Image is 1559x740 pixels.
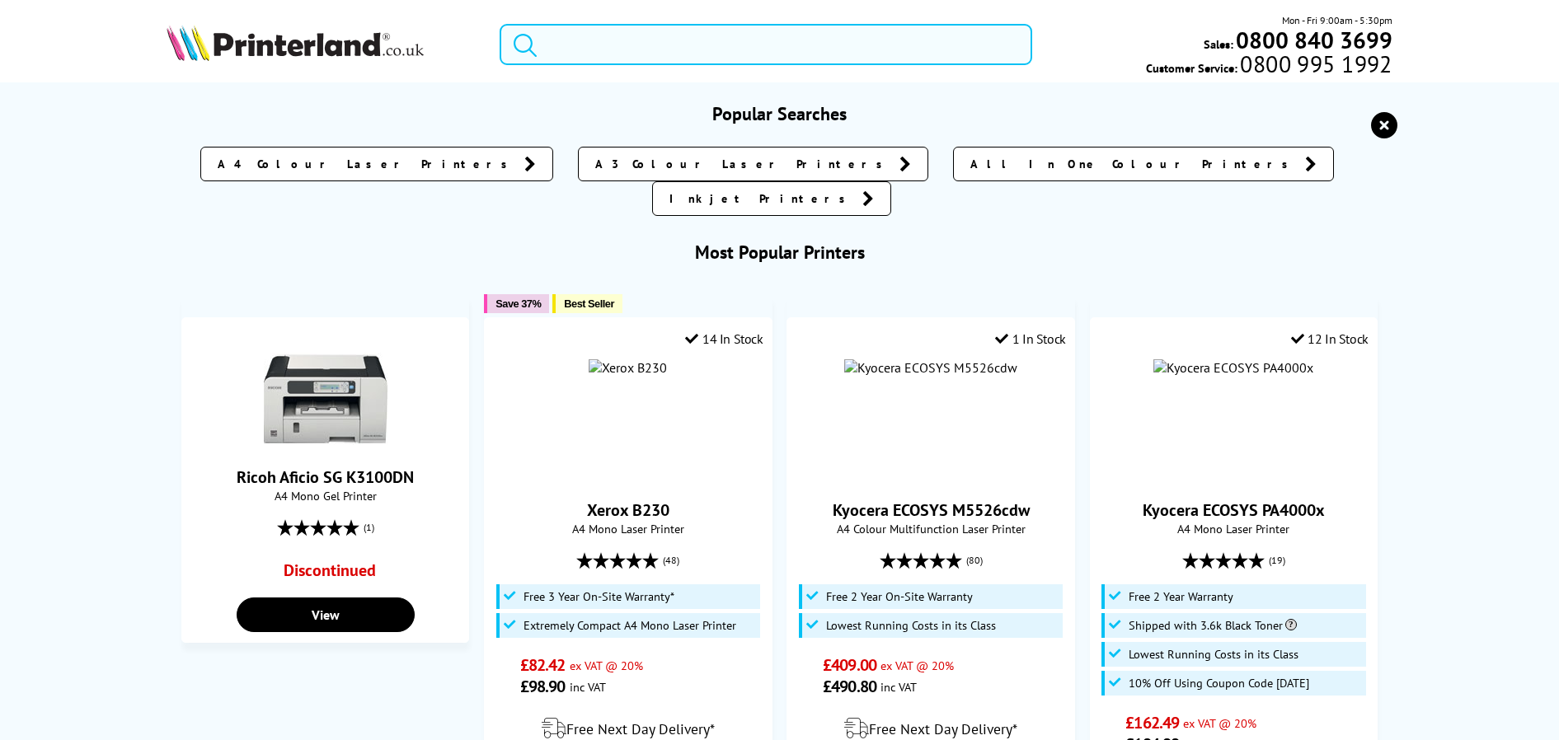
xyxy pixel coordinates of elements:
[595,156,891,172] span: A3 Colour Laser Printers
[264,437,387,453] a: Ricoh Aficio SG K3100DN
[652,181,891,216] a: Inkjet Printers
[685,330,763,347] div: 14 In Stock
[1204,36,1233,52] span: Sales:
[552,294,622,313] button: Best Seller
[1183,715,1256,731] span: ex VAT @ 20%
[1129,619,1297,632] span: Shipped with 3.6k Black Toner
[237,466,414,488] a: Ricoh Aficio SG K3100DN
[663,545,679,576] span: (48)
[880,658,954,673] span: ex VAT @ 20%
[237,597,415,632] a: View
[264,326,387,450] img: Ricoh Aficio SG K3100DN
[970,156,1297,172] span: All In One Colour Printers
[1143,499,1325,521] a: Kyocera ECOSYS PA4000x
[589,359,667,376] img: Xerox B230
[1237,56,1392,72] span: 0800 995 1992
[995,330,1066,347] div: 1 In Stock
[578,147,928,181] a: A3 Colour Laser Printers
[484,294,549,313] button: Save 37%
[1129,648,1298,661] span: Lowest Running Costs in its Class
[520,654,566,676] span: £82.42
[520,676,566,697] span: £98.90
[570,679,606,695] span: inc VAT
[823,676,876,697] span: £490.80
[570,658,643,673] span: ex VAT @ 20%
[218,156,516,172] span: A4 Colour Laser Printers
[495,297,541,310] span: Save 37%
[493,521,763,536] span: A4 Mono Laser Printer
[167,25,424,61] img: Printerland Logo
[500,24,1031,65] input: Search
[1146,56,1392,76] span: Customer Service:
[167,25,479,64] a: Printerland Logo
[167,102,1392,125] h3: Popular Searches
[587,499,669,521] a: Xerox B230
[1236,25,1392,55] b: 0800 840 3699
[524,590,674,603] span: Free 3 Year On-Site Warranty*
[826,619,996,632] span: Lowest Running Costs in its Class
[1129,677,1309,690] span: 10% Off Using Coupon Code [DATE]
[1099,521,1369,536] span: A4 Mono Laser Printer
[844,359,1017,376] img: Kyocera ECOSYS M5526cdw
[880,679,917,695] span: inc VAT
[669,190,854,207] span: Inkjet Printers
[826,590,973,603] span: Free 2 Year On-Site Warranty
[564,297,614,310] span: Best Seller
[1153,359,1313,376] img: Kyocera ECOSYS PA4000x
[190,488,460,503] span: A4 Mono Gel Printer
[1291,330,1369,347] div: 12 In Stock
[218,560,434,589] div: Discontinued
[823,654,876,676] span: £409.00
[1282,12,1392,28] span: Mon - Fri 9:00am - 5:30pm
[1129,590,1233,603] span: Free 2 Year Warranty
[833,499,1030,521] a: Kyocera ECOSYS M5526cdw
[1269,545,1285,576] span: (19)
[1125,712,1179,733] span: £162.49
[796,521,1065,536] span: A4 Colour Multifunction Laser Printer
[200,147,553,181] a: A4 Colour Laser Printers
[364,512,374,543] span: (1)
[167,241,1392,264] h3: Most Popular Printers
[524,619,736,632] span: Extremely Compact A4 Mono Laser Printer
[1233,32,1392,48] a: 0800 840 3699
[953,147,1334,181] a: All In One Colour Printers
[966,545,983,576] span: (80)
